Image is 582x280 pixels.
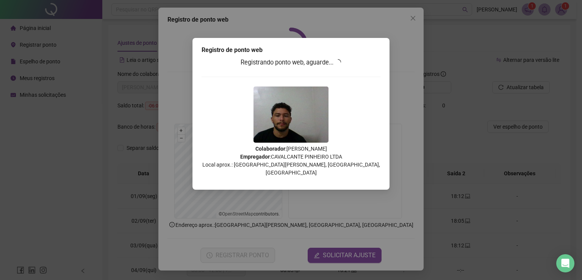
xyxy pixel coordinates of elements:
div: Registro de ponto web [202,46,380,55]
span: loading [335,59,341,65]
strong: Colaborador [255,146,285,152]
p: : [PERSON_NAME] : CAVALCANTE PINHEIRO LTDA Local aprox.: [GEOGRAPHIC_DATA][PERSON_NAME], [GEOGRAP... [202,145,380,177]
img: 2Q== [253,87,329,143]
strong: Empregador [240,154,270,160]
div: Open Intercom Messenger [556,254,574,272]
h3: Registrando ponto web, aguarde... [202,58,380,68]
